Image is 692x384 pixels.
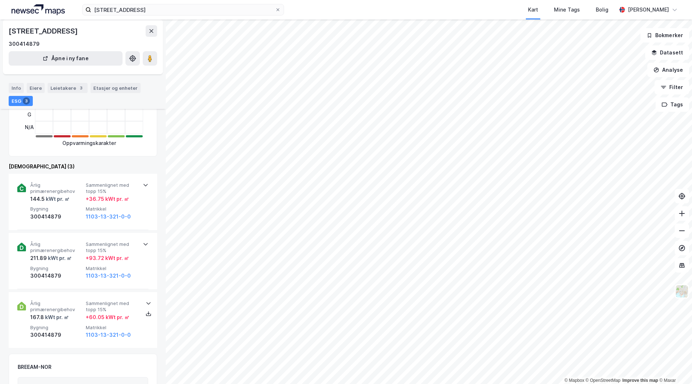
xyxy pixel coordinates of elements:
[30,272,83,280] div: 300414879
[655,80,689,94] button: Filter
[47,254,72,262] div: kWt pr. ㎡
[25,109,34,121] div: G
[25,121,34,134] div: N/A
[45,195,70,203] div: kWt pr. ㎡
[656,97,689,112] button: Tags
[9,96,33,106] div: ESG
[86,331,131,339] button: 1103-13-321-0-0
[9,162,157,171] div: [DEMOGRAPHIC_DATA] (3)
[86,325,138,331] span: Matrikkel
[9,83,24,93] div: Info
[9,40,40,48] div: 300414879
[18,363,52,371] div: BREEAM-NOR
[86,300,138,313] span: Sammenlignet med topp 15%
[86,212,131,221] button: 1103-13-321-0-0
[86,313,129,322] div: + 60.05 kWt pr. ㎡
[647,63,689,77] button: Analyse
[586,378,621,383] a: OpenStreetMap
[30,254,72,262] div: 211.89
[622,378,658,383] a: Improve this map
[645,45,689,60] button: Datasett
[91,4,275,15] input: Søk på adresse, matrikkel, gårdeiere, leietakere eller personer
[27,83,45,93] div: Eiere
[30,300,83,313] span: Årlig primærenergibehov
[48,83,88,93] div: Leietakere
[9,25,79,37] div: [STREET_ADDRESS]
[30,206,83,212] span: Bygning
[86,272,131,280] button: 1103-13-321-0-0
[93,85,138,91] div: Etasjer og enheter
[628,5,669,14] div: [PERSON_NAME]
[23,97,30,105] div: 3
[564,378,584,383] a: Mapbox
[30,241,83,254] span: Årlig primærenergibehov
[62,139,116,147] div: Oppvarmingskarakter
[30,195,70,203] div: 144.5
[86,182,138,195] span: Sammenlignet med topp 15%
[596,5,608,14] div: Bolig
[9,51,123,66] button: Åpne i ny fane
[44,313,69,322] div: kWt pr. ㎡
[86,241,138,254] span: Sammenlignet med topp 15%
[30,182,83,195] span: Årlig primærenergibehov
[30,265,83,272] span: Bygning
[554,5,580,14] div: Mine Tags
[77,84,85,92] div: 3
[30,331,83,339] div: 300414879
[30,313,69,322] div: 167.8
[30,212,83,221] div: 300414879
[528,5,538,14] div: Kart
[86,206,138,212] span: Matrikkel
[656,349,692,384] iframe: Chat Widget
[86,254,129,262] div: + 93.72 kWt pr. ㎡
[640,28,689,43] button: Bokmerker
[675,284,689,298] img: Z
[30,325,83,331] span: Bygning
[86,265,138,272] span: Matrikkel
[12,4,65,15] img: logo.a4113a55bc3d86da70a041830d287a7e.svg
[86,195,129,203] div: + 36.75 kWt pr. ㎡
